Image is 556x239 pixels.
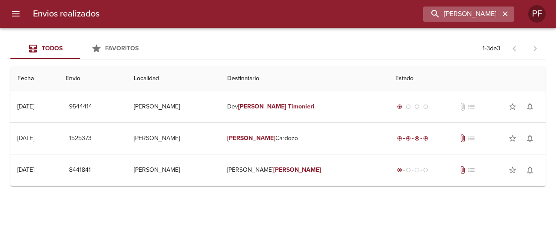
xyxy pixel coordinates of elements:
em: Timonieri [288,103,314,110]
span: No tiene documentos adjuntos [458,102,467,111]
button: Activar notificaciones [521,98,539,115]
span: Pagina siguiente [525,38,546,59]
span: Favoritos [105,45,139,52]
th: Fecha [10,66,59,91]
span: radio_button_checked [397,104,402,109]
span: 8441841 [69,165,91,176]
span: notifications_none [526,134,534,143]
button: Agregar a favoritos [504,130,521,147]
button: menu [5,3,26,24]
p: 1 - 3 de 3 [483,44,500,53]
th: Destinatario [220,66,388,91]
th: Localidad [127,66,220,91]
span: Tiene documentos adjuntos [458,134,467,143]
span: star_border [508,102,517,111]
button: 9544414 [66,99,96,115]
span: No tiene pedido asociado [467,166,476,174]
th: Envio [59,66,127,91]
button: Activar notificaciones [521,161,539,179]
span: radio_button_unchecked [414,104,420,109]
button: Agregar a favoritos [504,161,521,179]
span: 9544414 [69,101,92,112]
button: 8441841 [66,162,94,178]
div: Tabs Envios [10,38,149,59]
span: notifications_none [526,102,534,111]
span: notifications_none [526,166,534,174]
em: [PERSON_NAME] [273,166,321,174]
div: [DATE] [17,134,34,142]
h6: Envios realizados [33,7,99,21]
button: 1525373 [66,131,95,147]
span: radio_button_unchecked [406,167,411,173]
span: Todos [42,45,63,52]
span: radio_button_unchecked [414,167,420,173]
input: buscar [423,7,500,22]
span: list [467,102,476,111]
span: radio_button_checked [397,167,402,173]
div: PF [528,5,546,23]
th: Estado [388,66,546,91]
span: 1525373 [69,133,92,144]
div: Abrir información de usuario [528,5,546,23]
span: radio_button_checked [406,136,411,141]
td: Dev [220,91,388,122]
div: [DATE] [17,103,34,110]
span: radio_button_checked [397,136,402,141]
span: radio_button_unchecked [423,104,428,109]
button: Agregar a favoritos [504,98,521,115]
div: Entregado [395,134,430,143]
span: star_border [508,134,517,143]
span: star_border [508,166,517,174]
span: No tiene pedido asociado [467,134,476,143]
td: [PERSON_NAME] [220,154,388,186]
span: radio_button_checked [414,136,420,141]
td: [PERSON_NAME] [127,154,220,186]
td: Cardozo [220,123,388,154]
span: radio_button_unchecked [423,167,428,173]
div: Generado [395,166,430,174]
em: [PERSON_NAME] [238,103,286,110]
td: [PERSON_NAME] [127,123,220,154]
span: radio_button_unchecked [406,104,411,109]
span: radio_button_checked [423,136,428,141]
table: Tabla de envíos del cliente [10,66,546,186]
div: Generado [395,102,430,111]
em: [PERSON_NAME] [227,134,275,142]
span: Tiene documentos adjuntos [458,166,467,174]
td: [PERSON_NAME] [127,91,220,122]
div: [DATE] [17,166,34,174]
